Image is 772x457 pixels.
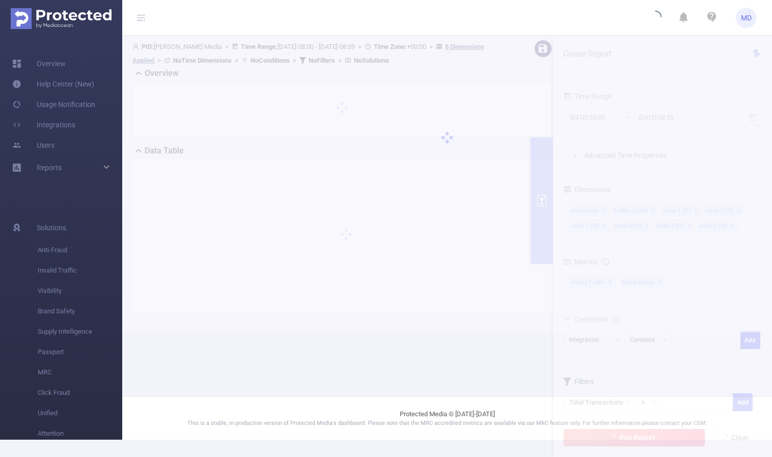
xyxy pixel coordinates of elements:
span: Solutions [37,218,66,238]
span: Click Fraud [38,383,122,403]
a: Integrations [12,115,75,135]
a: Overview [12,53,66,74]
span: Anti-Fraud [38,240,122,260]
a: Help Center (New) [12,74,94,94]
i: icon: loading [649,11,661,25]
span: Reports [37,164,62,172]
a: Reports [37,157,62,178]
span: Attention [38,423,122,444]
span: Passport [38,342,122,362]
span: Invalid Traffic [38,260,122,281]
a: Usage Notification [12,94,95,115]
span: Unified [38,403,122,423]
span: MD [741,8,752,28]
span: Visibility [38,281,122,301]
span: Brand Safety [38,301,122,321]
a: Users [12,135,54,155]
span: Supply Intelligence [38,321,122,342]
footer: Protected Media © [DATE]-[DATE] [122,396,772,440]
img: Protected Media [11,8,112,29]
p: This is a stable, in production version of Protected Media's dashboard. Please note that the MRC ... [148,419,747,428]
span: MRC [38,362,122,383]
